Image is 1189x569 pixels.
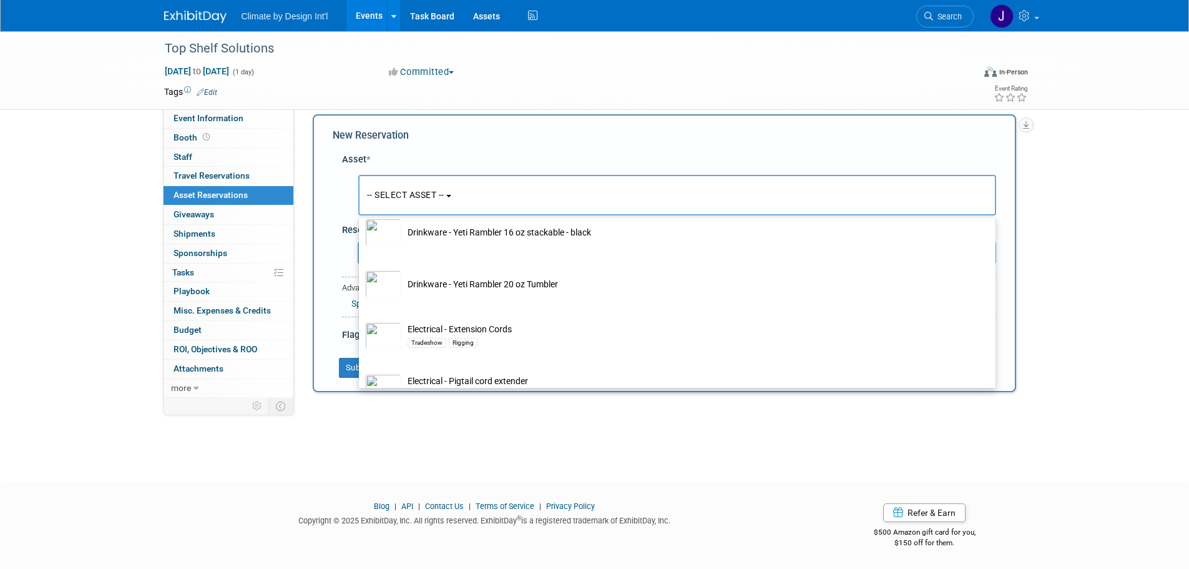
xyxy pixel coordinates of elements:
span: Search [933,12,962,21]
span: | [466,502,474,511]
span: Flag: [342,329,362,340]
div: Asset [342,153,996,166]
a: Misc. Expenses & Credits [164,302,293,320]
span: Travel Reservations [174,171,250,181]
div: Reservation Notes [342,224,996,237]
span: Giveaways [174,209,214,219]
div: $150 off for them. [824,538,1025,548]
div: Tradeshow [408,338,446,348]
button: Committed [384,66,459,79]
a: Specify Shipping Logistics Category [351,299,489,309]
a: Sponsorships [164,244,293,263]
a: Attachments [164,360,293,379]
div: Advanced Options [342,282,996,294]
img: JoAnna Quade [990,4,1014,28]
td: Drinkware - Yeti Rambler 20 oz Tumbler [401,270,971,298]
div: $500 Amazon gift card for you, [824,519,1025,548]
a: Budget [164,321,293,340]
td: Electrical - Extension Cords [401,322,971,350]
a: ROI, Objectives & ROO [164,340,293,359]
a: Refer & Earn [883,503,966,522]
span: Attachments [174,364,223,374]
a: Giveaways [164,205,293,224]
div: Event Rating [994,86,1027,92]
span: more [171,383,191,393]
span: Misc. Expenses & Credits [174,305,271,315]
a: Staff [164,148,293,167]
a: Event Information [164,109,293,128]
div: Rigging [449,338,477,348]
span: [DATE] [DATE] [164,66,230,77]
td: Personalize Event Tab Strip [247,398,268,414]
td: Drinkware - Yeti Rambler 16 oz stackable - black [401,219,971,246]
button: Submit [339,358,380,378]
span: | [391,502,399,511]
img: Format-Inperson.png [984,67,997,77]
span: Budget [174,325,202,335]
a: more [164,379,293,398]
div: In-Person [999,67,1028,77]
span: Sponsorships [174,248,227,258]
a: Asset Reservations [164,186,293,205]
span: Event Information [174,113,243,123]
span: Climate by Design Int'l [242,11,328,21]
a: API [401,502,413,511]
a: Blog [374,502,389,511]
span: Shipments [174,229,215,239]
span: Booth [174,132,212,142]
td: Toggle Event Tabs [268,398,293,414]
td: Tags [164,86,217,98]
span: | [415,502,423,511]
span: to [191,66,203,76]
sup: ® [517,515,521,522]
a: Shipments [164,225,293,244]
a: Search [916,6,974,27]
div: Copyright © 2025 ExhibitDay, Inc. All rights reserved. ExhibitDay is a registered trademark of Ex... [164,512,806,527]
span: (1 day) [232,68,254,76]
a: Playbook [164,282,293,301]
span: Booth not reserved yet [200,132,212,142]
a: Tasks [164,264,293,282]
span: ROI, Objectives & ROO [174,344,257,354]
span: Staff [174,152,192,162]
a: Edit [197,88,217,97]
div: Event Format [900,65,1029,84]
span: | [536,502,544,511]
a: Booth [164,129,293,147]
span: Playbook [174,286,210,296]
td: Electrical - Pigtail cord extender [401,374,971,402]
div: Top Shelf Solutions [160,37,955,60]
span: Tasks [172,267,194,277]
a: Travel Reservations [164,167,293,186]
a: Contact Us [425,502,464,511]
span: Asset Reservations [174,190,248,200]
img: ExhibitDay [164,11,227,23]
span: New Reservation [333,129,409,141]
a: Privacy Policy [546,502,595,511]
button: -- SELECT ASSET -- [358,175,996,215]
span: -- SELECT ASSET -- [367,190,444,200]
a: Terms of Service [476,502,534,511]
